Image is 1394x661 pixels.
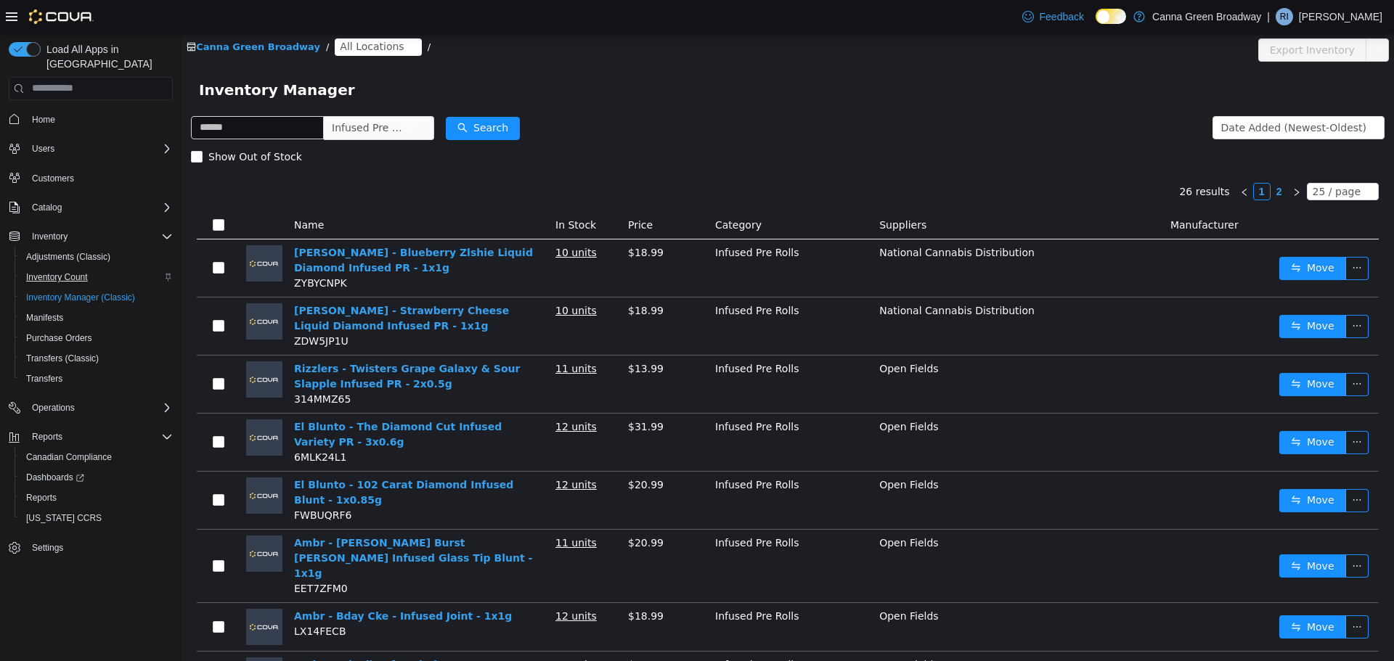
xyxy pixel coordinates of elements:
u: 12 units [374,387,415,399]
button: icon: swapMove [1098,582,1165,605]
button: icon: ellipsis [1164,582,1187,605]
span: Customers [26,169,173,187]
span: Feedback [1040,9,1084,24]
i: icon: left [1059,155,1067,163]
span: Purchase Orders [26,332,92,344]
td: Infused Pre Rolls [528,496,692,570]
u: 10 units [374,213,415,225]
li: 1 [1072,149,1089,167]
span: Dark Mode [1096,24,1096,25]
nav: Complex example [9,103,173,596]
span: Reports [26,492,57,504]
span: Inventory Manager [17,45,182,68]
input: Dark Mode [1096,9,1126,24]
span: Canadian Compliance [26,451,112,463]
u: 10 units [374,271,415,283]
button: Catalog [3,197,179,218]
u: 12 units [374,446,415,457]
img: Ambr - Bday Cke - Infused Joint - 1x1g placeholder [65,575,101,612]
span: Inventory Manager (Classic) [26,292,135,303]
button: icon: ellipsis [1164,398,1187,421]
span: Open Fields [698,504,757,515]
u: 11 units [374,504,415,515]
span: FWBUQRF6 [113,476,170,488]
td: Infused Pre Rolls [528,264,692,322]
span: Users [32,143,54,155]
button: icon: searchSearch [264,83,338,107]
a: Manifests [20,309,69,327]
a: Dashboards [15,467,179,488]
span: Load All Apps in [GEOGRAPHIC_DATA] [41,42,173,71]
button: Inventory [26,228,73,245]
span: LX14FECB [113,592,164,604]
span: Name [113,186,142,197]
span: Manifests [26,312,63,324]
li: 2 [1089,149,1106,167]
button: Operations [3,398,179,418]
span: Home [32,114,55,126]
span: Settings [32,542,63,554]
button: Home [3,109,179,130]
span: Open Fields [698,625,757,637]
button: icon: swapMove [1098,398,1165,421]
u: 12 units [374,625,415,637]
button: Operations [26,399,81,416]
a: Dashboards [20,469,90,486]
span: Dashboards [26,472,84,483]
span: All Locations [158,5,222,21]
span: Infused Pre Rolls [150,83,223,105]
li: Previous Page [1054,149,1072,167]
button: Export Inventory [1077,5,1185,28]
a: Reports [20,489,62,506]
u: 11 units [374,329,415,341]
span: Open Fields [698,387,757,399]
a: 1 [1072,150,1088,166]
span: $20.99 [447,446,482,457]
span: In Stock [374,186,415,197]
button: icon: ellipsis [1164,340,1187,363]
a: Ambr - [PERSON_NAME] Burst [PERSON_NAME] Infused Glass Tip Blunt - 1x1g [113,504,351,546]
img: El Blunto - 102 Carat Diamond Infused Blunt - 1x0.85g placeholder [65,444,101,480]
button: Purchase Orders [15,328,179,348]
button: icon: swapMove [1098,223,1165,247]
td: Infused Pre Rolls [528,570,692,618]
span: RI [1280,8,1289,25]
a: Canadian Compliance [20,448,118,466]
i: icon: right [1111,155,1120,163]
button: icon: ellipsis [1184,5,1207,28]
a: El Blunto - The Diamond Cut Infused Variety PR - 3x0.6g [113,387,320,414]
li: 26 results [998,149,1048,167]
span: Home [26,110,173,128]
i: icon: shop [5,9,15,18]
span: $18.99 [447,271,482,283]
span: ZYBYCNPK [113,244,166,255]
button: icon: ellipsis [1164,456,1187,479]
a: El Blunto - 102 Carat Diamond Infused Blunt - 1x0.85g [113,446,332,472]
button: Reports [15,488,179,508]
button: icon: swapMove [1098,340,1165,363]
span: National Cannabis Distribution [698,271,853,283]
button: Catalog [26,199,68,216]
span: Price [447,186,471,197]
span: Suppliers [698,186,745,197]
span: Manifests [20,309,173,327]
span: Adjustments (Classic) [26,251,110,263]
u: 12 units [374,577,415,588]
span: Category [534,186,580,197]
a: Customers [26,170,80,187]
p: | [1267,8,1270,25]
span: Open Fields [698,577,757,588]
span: Adjustments (Classic) [20,248,173,266]
a: Transfers [20,370,68,387]
a: Inventory Count [20,268,94,286]
span: Transfers [20,370,173,387]
span: Open Fields [698,329,757,341]
a: 2 [1090,150,1106,166]
a: Transfers (Classic) [20,350,105,367]
td: Infused Pre Rolls [528,206,692,264]
span: ZDW5JP1U [113,302,167,313]
span: Inventory Count [20,268,173,286]
span: Reports [32,431,62,443]
span: National Cannabis Distribution [698,213,853,225]
td: Infused Pre Rolls [528,322,692,380]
